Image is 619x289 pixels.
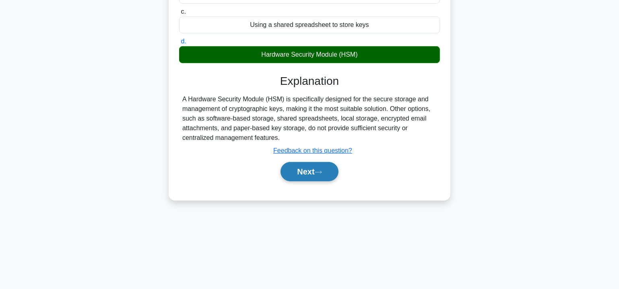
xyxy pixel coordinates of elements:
[184,74,435,88] h3: Explanation
[273,147,352,154] a: Feedback on this question?
[181,8,186,15] span: c.
[182,94,437,143] div: A Hardware Security Module (HSM) is specifically designed for the secure storage and management o...
[179,46,440,63] div: Hardware Security Module (HSM)
[181,38,186,45] span: d.
[281,162,338,181] button: Next
[179,16,440,33] div: Using a shared spreadsheet to store keys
